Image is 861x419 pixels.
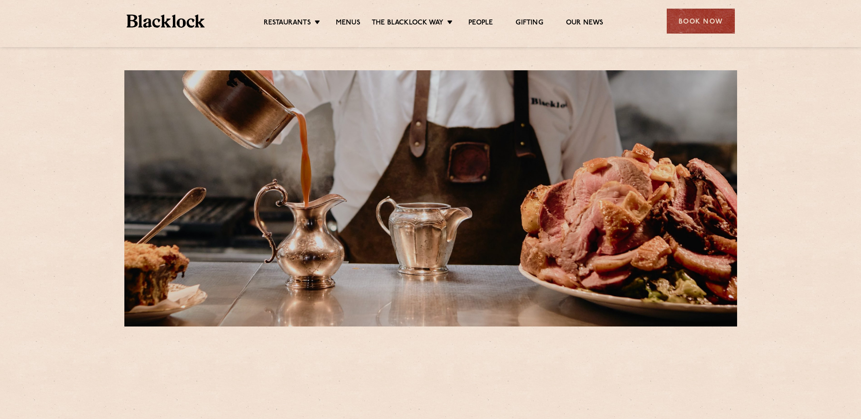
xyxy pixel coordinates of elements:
a: Menus [336,19,360,29]
a: Our News [566,19,604,29]
a: People [468,19,493,29]
div: Book Now [667,9,735,34]
a: Restaurants [264,19,311,29]
a: Gifting [516,19,543,29]
a: The Blacklock Way [372,19,443,29]
img: BL_Textured_Logo-footer-cropped.svg [127,15,205,28]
